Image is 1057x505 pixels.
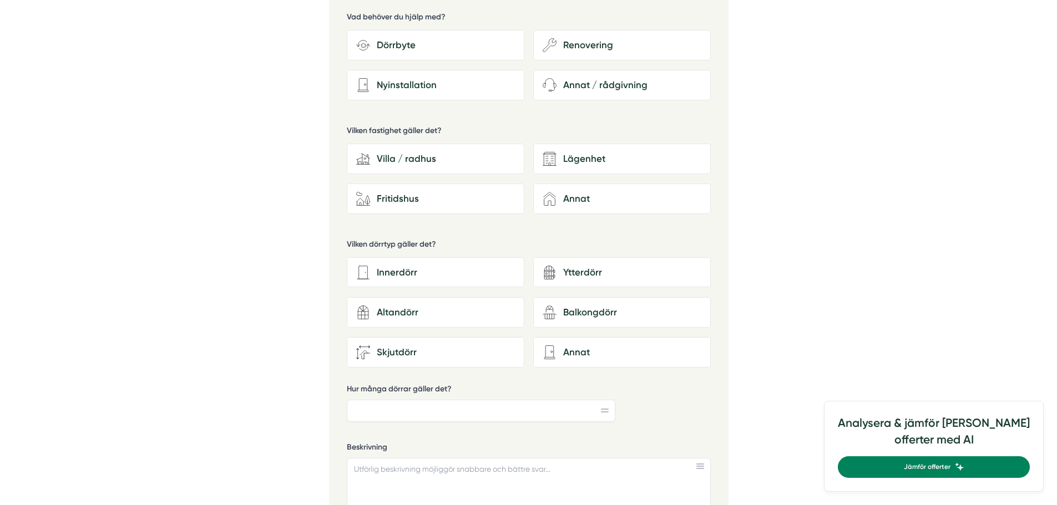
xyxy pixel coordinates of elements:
[347,12,446,25] h5: Vad behöver du hjälp med?
[347,384,615,397] label: Hur många dörrar gäller det?
[904,462,950,472] span: Jämför offerter
[347,125,442,139] h5: Vilken fastighet gäller det?
[347,442,711,456] label: Beskrivning
[838,456,1030,478] a: Jämför offerter
[838,415,1030,456] h4: Analysera & jämför [PERSON_NAME] offerter med AI
[347,239,436,253] h5: Vilken dörrtyp gäller det?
